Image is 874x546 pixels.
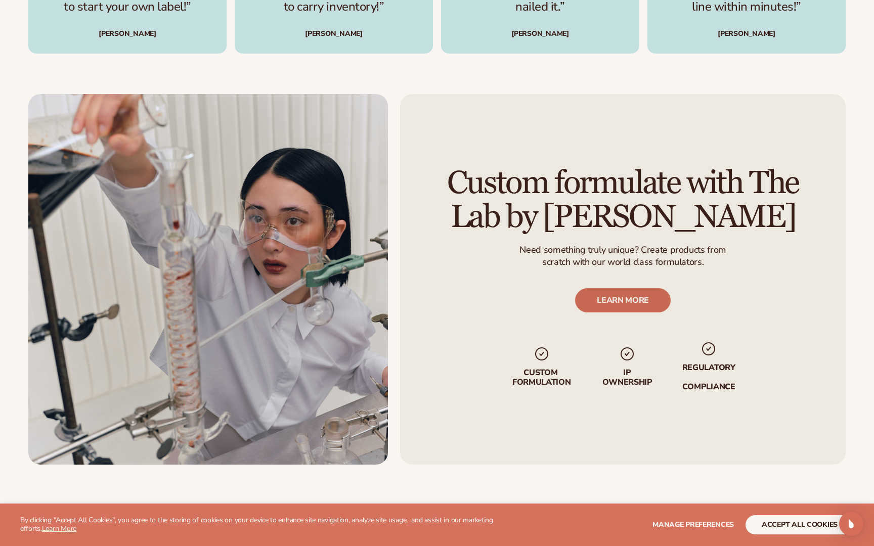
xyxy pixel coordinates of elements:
p: regulatory compliance [681,363,736,392]
span: Manage preferences [652,520,734,529]
button: Manage preferences [652,515,734,534]
div: [PERSON_NAME] [660,30,834,37]
a: LEARN MORE [575,288,671,312]
p: By clicking "Accept All Cookies", you agree to the storing of cookies on your device to enhance s... [20,516,519,533]
p: scratch with our world class formulators. [519,256,726,268]
h2: Custom formulate with The Lab by [PERSON_NAME] [428,166,817,234]
a: Learn More [42,524,76,533]
div: Open Intercom Messenger [839,512,863,536]
div: [PERSON_NAME] [40,30,214,37]
p: IP Ownership [601,368,653,387]
img: checkmark_svg [701,341,717,357]
img: Female scientist in chemistry lab. [28,94,388,465]
button: accept all cookies [746,515,854,534]
p: Need something truly unique? Create products from [519,244,726,256]
img: checkmark_svg [619,346,635,362]
div: [PERSON_NAME] [247,30,421,37]
div: [PERSON_NAME] [453,30,627,37]
p: Custom formulation [510,368,573,387]
img: checkmark_svg [533,346,549,362]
